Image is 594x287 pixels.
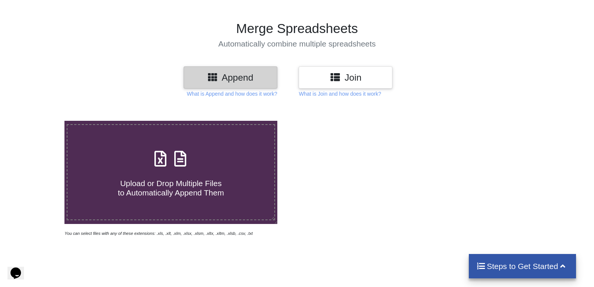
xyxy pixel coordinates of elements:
h4: Steps to Get Started [476,261,569,271]
i: You can select files with any of these extensions: .xls, .xlt, .xlm, .xlsx, .xlsm, .xltx, .xltm, ... [64,231,253,236]
h3: Join [304,72,387,83]
iframe: chat widget [7,257,31,279]
p: What is Join and how does it work? [299,90,381,98]
h3: Append [189,72,272,83]
span: Upload or Drop Multiple Files to Automatically Append Them [118,179,224,197]
p: What is Append and how does it work? [187,90,277,98]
